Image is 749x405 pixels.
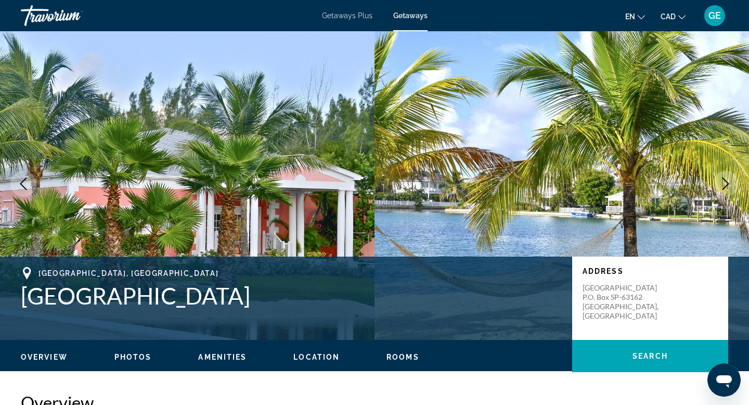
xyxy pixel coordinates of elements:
span: GE [708,10,721,21]
span: Location [293,353,340,361]
iframe: Button to launch messaging window [707,363,741,397]
p: [GEOGRAPHIC_DATA] P.O. Box SP-63162 [GEOGRAPHIC_DATA], [GEOGRAPHIC_DATA] [583,283,666,321]
span: Overview [21,353,68,361]
button: Photos [114,352,152,362]
button: Location [293,352,340,362]
h1: [GEOGRAPHIC_DATA] [21,282,562,309]
span: en [625,12,635,21]
button: Overview [21,352,68,362]
a: Getaways Plus [322,11,372,20]
button: User Menu [701,5,728,27]
span: Photos [114,353,152,361]
span: [GEOGRAPHIC_DATA], [GEOGRAPHIC_DATA] [38,269,218,277]
span: Amenities [198,353,247,361]
span: CAD [661,12,676,21]
button: Rooms [386,352,419,362]
span: Rooms [386,353,419,361]
p: Address [583,267,718,275]
button: Change currency [661,9,686,24]
a: Getaways [393,11,428,20]
button: Search [572,340,728,372]
a: Travorium [21,2,125,29]
button: Change language [625,9,645,24]
button: Amenities [198,352,247,362]
span: Search [632,352,668,360]
button: Previous image [10,171,36,197]
button: Next image [713,171,739,197]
